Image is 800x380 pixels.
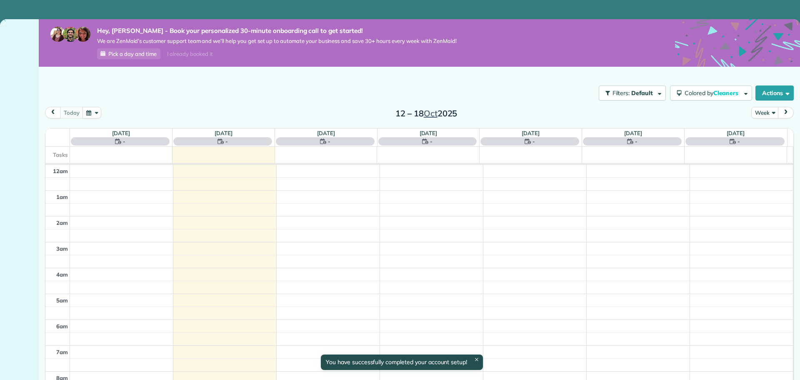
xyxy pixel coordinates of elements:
[56,194,68,200] span: 1am
[670,86,752,101] button: Colored byCleaners
[522,130,540,136] a: [DATE]
[56,323,68,330] span: 6am
[635,137,637,146] span: -
[328,137,330,146] span: -
[631,89,653,97] span: Default
[45,107,61,118] button: prev
[321,355,483,370] div: You have successfully completed your account setup!
[75,27,90,42] img: michelle-19f622bdf1676172e81f8f8fba1fb50e276960ebfe0243fe18214015130c80e4.jpg
[595,86,666,101] a: Filters: Default
[755,86,794,101] button: Actions
[685,89,741,97] span: Colored by
[56,271,68,278] span: 4am
[53,151,68,158] span: Tasks
[751,107,778,118] button: Week
[63,27,78,42] img: jorge-587dff0eeaa6aab1f244e6dc62b8924c3b6ad411094392a53c71c6c4a576187d.jpg
[624,130,642,136] a: [DATE]
[713,89,740,97] span: Cleaners
[317,130,335,136] a: [DATE]
[778,107,794,118] button: next
[420,130,437,136] a: [DATE]
[225,137,228,146] span: -
[97,48,160,59] a: Pick a day and time
[599,86,666,101] button: Filters: Default
[97,27,457,35] strong: Hey, [PERSON_NAME] - Book your personalized 30-minute onboarding call to get started!
[56,349,68,355] span: 7am
[123,137,125,146] span: -
[108,50,157,57] span: Pick a day and time
[56,245,68,252] span: 3am
[424,108,437,118] span: Oct
[50,27,65,42] img: maria-72a9807cf96188c08ef61303f053569d2e2a8a1cde33d635c8a3ac13582a053d.jpg
[737,137,740,146] span: -
[612,89,630,97] span: Filters:
[60,107,83,118] button: Today
[53,168,68,174] span: 12am
[215,130,232,136] a: [DATE]
[56,219,68,226] span: 2am
[112,130,130,136] a: [DATE]
[727,130,745,136] a: [DATE]
[430,137,432,146] span: -
[162,49,217,59] div: I already booked it
[374,109,478,118] h2: 12 – 18 2025
[97,38,457,45] span: We are ZenMaid’s customer support team and we’ll help you get set up to automate your business an...
[532,137,535,146] span: -
[56,297,68,304] span: 5am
